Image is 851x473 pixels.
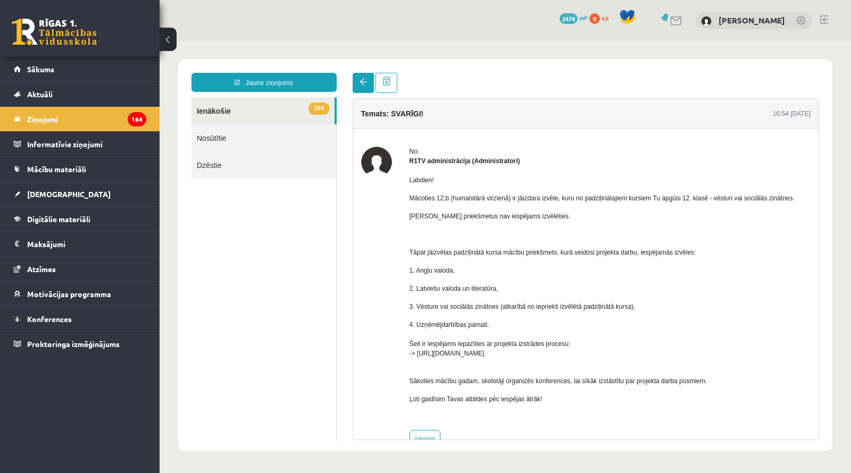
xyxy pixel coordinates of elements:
div: 16:54 [DATE] [613,68,651,78]
a: Rīgas 1. Tālmācības vidusskola [12,19,97,45]
span: Sākums [27,64,54,74]
span: Proktoringa izmēģinājums [27,339,120,349]
span: 0 [589,13,600,24]
p: Sākoties mācību gadam, skolotāji organizēs konferences, lai sīkāk izstāstītu par projekta darba p... [250,326,635,345]
img: R1TV administrācija [202,106,232,137]
a: 164Ienākošie [32,56,175,83]
legend: Informatīvie ziņojumi [27,132,146,156]
span: Motivācijas programma [27,289,111,299]
span: Digitālie materiāli [27,214,90,224]
span: [DEMOGRAPHIC_DATA] [27,189,111,199]
span: Aktuāli [27,89,53,99]
span: Atzīmes [27,264,56,274]
span: Mācību materiāli [27,164,86,174]
p: Ļoti gaidīsim Tavas atbildes pēc iespējas ātrāk! [250,353,635,363]
p: 3. Vēsture vai sociālās zinātnes (atkarībā no iepriekš izvēlētā padziļinātā kursa), [250,261,635,271]
a: Nosūtītie [32,83,177,111]
a: Sākums [14,57,146,81]
a: 2474 mP [560,13,588,22]
a: Mācību materiāli [14,157,146,181]
p: 1. Angļu valoda, [250,225,635,234]
p: Mācoties 12.b (humanitārā virzienā) ir jāizdara izvēle, kuru no padziļinātajiem kursiem Tu apgūsi... [250,153,635,162]
span: 164 [149,62,169,74]
a: Konferences [14,307,146,331]
a: Atbildēt [250,389,281,408]
a: Proktoringa izmēģinājums [14,332,146,356]
span: mP [579,13,588,22]
a: Maksājumi [14,232,146,256]
span: Konferences [27,314,72,324]
a: Jauns ziņojums [32,32,177,51]
a: Atzīmes [14,257,146,281]
a: Aktuāli [14,82,146,106]
span: xp [602,13,608,22]
p: [PERSON_NAME] priekšmetus nav iespējams izvēlēties. [250,171,635,180]
legend: Maksājumi [27,232,146,256]
a: Ziņojumi164 [14,107,146,131]
a: Dzēstie [32,111,177,138]
span: 2474 [560,13,578,24]
i: 164 [128,112,146,126]
strong: R1TV administrācija (Administratori) [250,116,361,124]
div: No: [250,106,635,115]
legend: Ziņojumi [27,107,146,131]
a: Motivācijas programma [14,282,146,306]
a: [DEMOGRAPHIC_DATA] [14,182,146,206]
p: 4. Uzņēmējdarbības pamati. Šeit ir iespējams iepazīties ar projekta izstrādes procesu: -> [URL][D... [250,279,635,317]
a: 0 xp [589,13,614,22]
p: Tāpat jāizvēlas padziļinātā kursa mācību priekšmets, kurā veidosi projekta darbu, iespējamās izvē... [250,207,635,216]
p: 2. Latviešu valoda un literatūra, [250,243,635,252]
img: Džastina Leonoviča - Batņa [701,16,712,27]
a: Informatīvie ziņojumi [14,132,146,156]
a: Digitālie materiāli [14,207,146,231]
h4: Temats: SVARĪGI! [202,69,264,77]
a: [PERSON_NAME] [719,15,785,26]
p: Labdien! [250,134,635,144]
